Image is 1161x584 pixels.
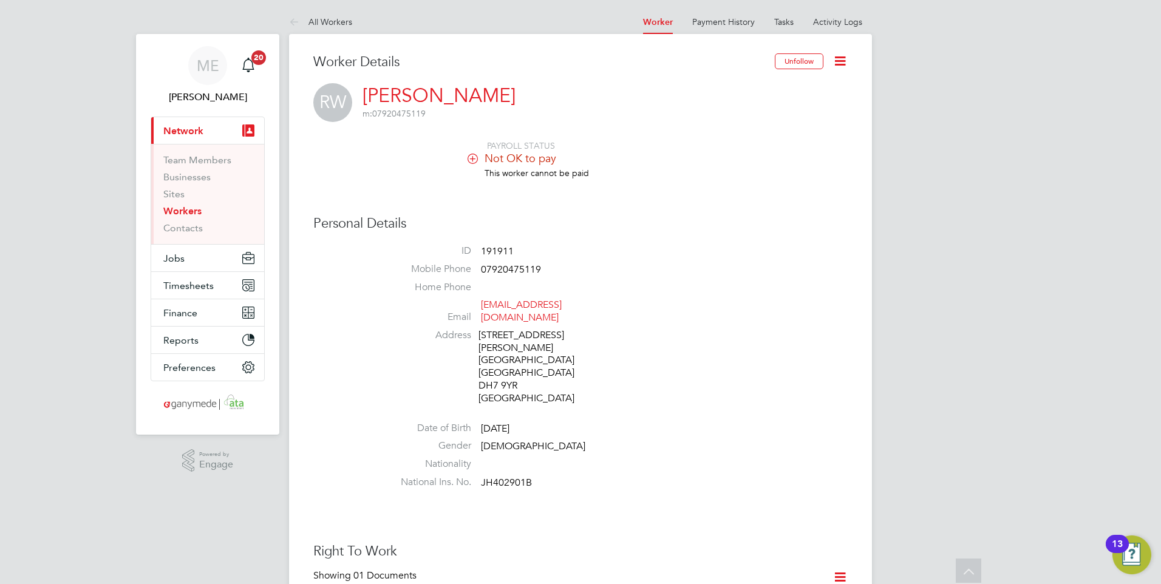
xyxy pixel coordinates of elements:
[197,58,219,73] span: ME
[151,299,264,326] button: Finance
[481,477,532,489] span: JH402901B
[481,245,514,257] span: 191911
[151,393,265,413] a: Go to home page
[163,205,202,217] a: Workers
[485,151,556,165] span: Not OK to pay
[386,311,471,324] label: Email
[163,188,185,200] a: Sites
[386,440,471,452] label: Gender
[199,460,233,470] span: Engage
[363,108,372,119] span: m:
[151,46,265,104] a: ME[PERSON_NAME]
[182,449,234,472] a: Powered byEngage
[236,46,260,85] a: 20
[163,307,197,319] span: Finance
[1112,544,1123,560] div: 13
[313,215,848,233] h3: Personal Details
[151,144,264,244] div: Network
[160,393,256,413] img: ganymedesolutions-logo-retina.png
[313,569,419,582] div: Showing
[313,83,352,122] span: RW
[289,16,352,27] a: All Workers
[692,16,755,27] a: Payment History
[386,263,471,276] label: Mobile Phone
[774,16,794,27] a: Tasks
[151,245,264,271] button: Jobs
[386,281,471,294] label: Home Phone
[313,53,775,71] h3: Worker Details
[386,458,471,470] label: Nationality
[386,422,471,435] label: Date of Birth
[151,90,265,104] span: Mia Eckersley
[151,272,264,299] button: Timesheets
[481,423,509,435] span: [DATE]
[478,329,594,405] div: [STREET_ADDRESS] [PERSON_NAME][GEOGRAPHIC_DATA] [GEOGRAPHIC_DATA] DH7 9YR [GEOGRAPHIC_DATA]
[163,125,203,137] span: Network
[481,299,562,324] a: [EMAIL_ADDRESS][DOMAIN_NAME]
[481,263,541,276] span: 07920475119
[251,50,266,65] span: 20
[163,253,185,264] span: Jobs
[386,329,471,342] label: Address
[481,441,585,453] span: [DEMOGRAPHIC_DATA]
[813,16,862,27] a: Activity Logs
[353,569,417,582] span: 01 Documents
[163,362,216,373] span: Preferences
[643,17,673,27] a: Worker
[151,354,264,381] button: Preferences
[386,245,471,257] label: ID
[163,334,199,346] span: Reports
[199,449,233,460] span: Powered by
[313,543,848,560] h3: Right To Work
[485,168,589,178] span: This worker cannot be paid
[136,34,279,435] nav: Main navigation
[363,84,516,107] a: [PERSON_NAME]
[775,53,823,69] button: Unfollow
[163,222,203,234] a: Contacts
[163,154,231,166] a: Team Members
[386,476,471,489] label: National Ins. No.
[487,140,555,151] span: PAYROLL STATUS
[1112,535,1151,574] button: Open Resource Center, 13 new notifications
[363,108,426,119] span: 07920475119
[163,280,214,291] span: Timesheets
[163,171,211,183] a: Businesses
[151,327,264,353] button: Reports
[151,117,264,144] button: Network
